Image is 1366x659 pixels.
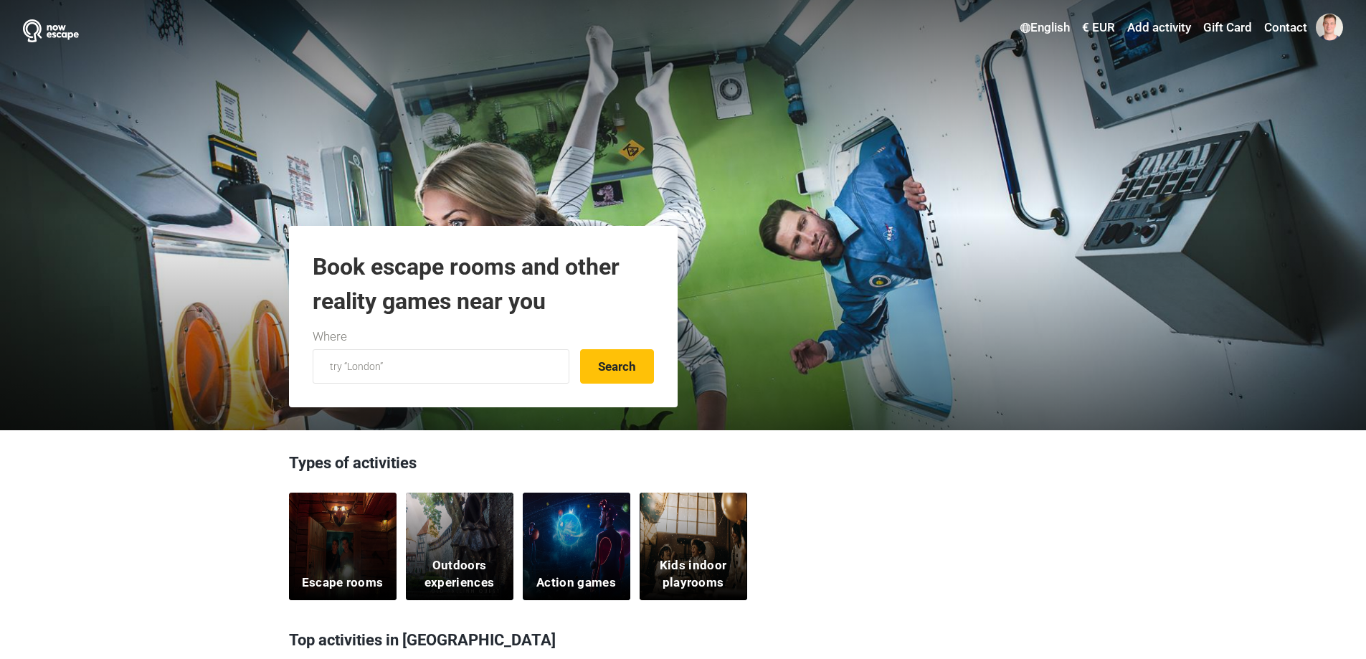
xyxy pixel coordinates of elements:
label: Where [313,328,347,346]
a: Kids indoor playrooms [640,493,747,600]
a: Add activity [1124,15,1195,41]
a: Action games [523,493,630,600]
a: € EUR [1078,15,1119,41]
img: English [1020,23,1030,33]
h5: Kids indoor playrooms [648,557,738,592]
h5: Escape rooms [302,574,384,592]
button: Search [580,349,654,384]
h5: Action games [536,574,616,592]
img: Nowescape logo [23,19,79,42]
input: try “London” [313,349,569,384]
h5: Outdoors experiences [414,557,504,592]
h3: Top activities in [GEOGRAPHIC_DATA] [289,622,1078,659]
h1: Book escape rooms and other reality games near you [313,250,654,318]
a: Gift Card [1200,15,1256,41]
a: Contact [1261,15,1311,41]
h3: Types of activities [289,452,1078,482]
a: English [1017,15,1073,41]
a: Escape rooms [289,493,397,600]
a: Outdoors experiences [406,493,513,600]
